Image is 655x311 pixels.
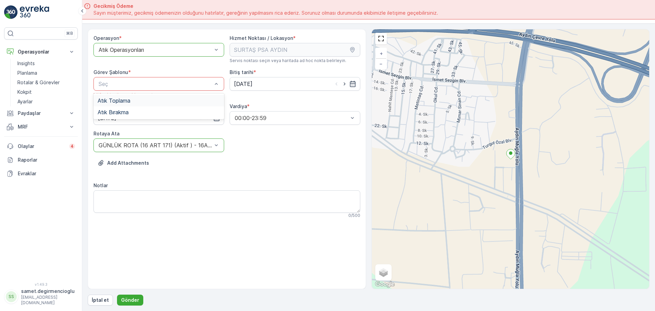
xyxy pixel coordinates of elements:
[348,213,360,218] p: 0 / 500
[376,33,386,44] a: View Fullscreen
[93,69,128,75] label: Görev Şablonu
[20,5,49,19] img: logo_light-DOdMpM7g.png
[230,103,247,109] label: Vardiya
[379,61,383,66] span: −
[18,157,75,163] p: Raporlar
[15,68,78,78] a: Planlama
[4,153,78,167] a: Raporlar
[66,31,73,36] p: ⌘B
[15,78,78,87] a: Rotalar & Görevler
[376,48,386,59] a: Yakınlaştır
[93,131,119,136] label: Rotaya Ata
[18,110,64,117] p: Paydaşlar
[376,59,386,69] a: Uzaklaştır
[15,97,78,106] a: Ayarlar
[230,77,360,91] input: dd/mm/yyyy
[374,280,396,289] img: Google
[99,80,212,88] p: Seç
[17,60,35,67] p: Insights
[230,35,293,41] label: Hizmet Noktası / Lokasyon
[121,297,139,303] p: Gönder
[17,70,37,76] p: Planlama
[93,35,119,41] label: Operasyon
[18,48,64,55] p: Operasyonlar
[17,89,32,95] p: Kokpit
[93,92,156,98] span: Lütfen bir görev şablonu seçin.
[21,295,75,306] p: [EMAIL_ADDRESS][DOMAIN_NAME]
[71,144,74,149] p: 4
[88,295,113,306] button: İptal et
[6,291,17,302] div: SS
[4,5,18,19] img: logo
[18,123,64,130] p: MRF
[107,160,149,166] p: Add Attachments
[17,98,33,105] p: Ayarlar
[374,280,396,289] a: Bu bölgeyi Google Haritalar'da açın (yeni pencerede açılır)
[380,50,383,56] span: +
[92,297,109,303] p: İptal et
[4,288,78,306] button: SSsamet.degirmencioglu[EMAIL_ADDRESS][DOMAIN_NAME]
[93,158,153,168] button: Dosya Yükle
[18,170,75,177] p: Evraklar
[230,43,360,57] input: SURTAŞ PSA AYDIN
[21,288,75,295] p: samet.degirmencioglu
[93,182,108,188] label: Notlar
[98,98,130,104] span: Atık Toplama
[18,143,65,150] p: Olaylar
[230,58,346,63] span: Servis noktası seçin veya haritada ad hoc nokta belirleyin.
[4,139,78,153] a: Olaylar4
[98,109,129,115] span: Atık Bırakma
[230,69,253,75] label: Bitiş tarihi
[15,59,78,68] a: Insights
[4,45,78,59] button: Operasyonlar
[4,106,78,120] button: Paydaşlar
[4,167,78,180] a: Evraklar
[17,79,60,86] p: Rotalar & Görevler
[93,3,438,10] span: Gecikmiş Ödeme
[15,87,78,97] a: Kokpit
[4,282,78,286] span: v 1.49.3
[117,295,143,306] button: Gönder
[4,120,78,134] button: MRF
[93,10,438,16] span: Sayın müşterimiz, gecikmiş ödemenizin olduğunu hatırlatır, gereğinin yapılmasını rica ederiz. Sor...
[376,265,391,280] a: Layers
